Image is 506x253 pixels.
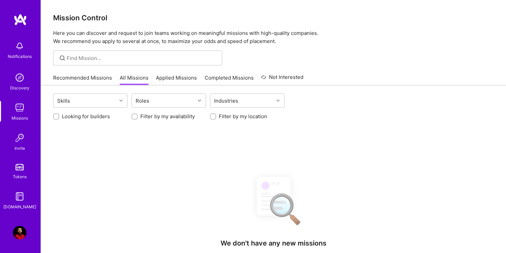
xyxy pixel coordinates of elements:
[3,203,36,210] div: [DOMAIN_NAME]
[11,114,28,122] div: Missions
[8,53,32,60] div: Notifications
[205,74,254,85] a: Completed Missions
[55,96,72,106] div: Skills
[13,190,26,203] img: guide book
[13,226,26,239] img: User Avatar
[245,171,302,230] img: No Results
[10,84,29,91] div: Discovery
[219,113,267,120] label: Filter by my location
[62,113,110,120] label: Looking for builders
[14,14,27,26] img: logo
[261,73,303,85] a: Not Interested
[53,29,494,45] p: Here you can discover and request to join teams working on meaningful missions with high-quality ...
[221,239,326,247] h4: We don't have any new missions
[53,74,112,85] a: Recommended Missions
[134,96,151,106] div: Roles
[13,131,26,145] img: Invite
[156,74,197,85] a: Applied Missions
[16,164,24,170] img: tokens
[140,113,195,120] label: Filter by my availability
[212,96,240,106] div: Industries
[276,99,280,102] i: icon Chevron
[67,55,217,62] input: Find Mission...
[53,14,494,22] h3: Mission Control
[13,173,27,180] div: Tokens
[11,226,28,239] a: User Avatar
[13,39,26,53] img: bell
[13,71,26,84] img: discovery
[15,145,25,152] div: Invite
[119,99,123,102] i: icon Chevron
[13,101,26,114] img: teamwork
[198,99,201,102] i: icon Chevron
[59,54,66,62] i: icon SearchGrey
[120,74,148,85] a: All Missions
